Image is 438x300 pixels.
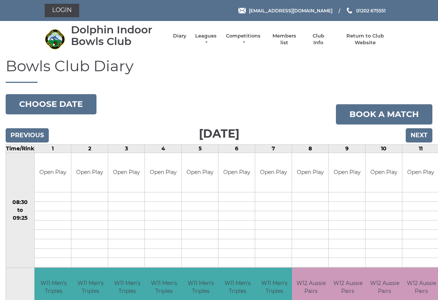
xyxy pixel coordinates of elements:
[292,144,329,153] td: 8
[337,33,393,46] a: Return to Club Website
[255,144,292,153] td: 7
[173,33,187,39] a: Diary
[255,153,292,192] td: Open Play
[347,7,352,13] img: Phone us
[218,144,255,153] td: 6
[6,94,96,114] button: Choose date
[6,144,35,153] td: Time/Rink
[366,153,402,192] td: Open Play
[249,7,333,13] span: [EMAIL_ADDRESS][DOMAIN_NAME]
[182,153,218,192] td: Open Play
[108,144,145,153] td: 3
[194,33,218,46] a: Leagues
[71,153,108,192] td: Open Play
[329,153,365,192] td: Open Play
[307,33,329,46] a: Club Info
[292,153,328,192] td: Open Play
[366,144,402,153] td: 10
[336,104,432,124] a: Book a match
[6,153,35,268] td: 08:30 to 09:25
[35,153,71,192] td: Open Play
[71,24,166,47] div: Dolphin Indoor Bowls Club
[108,153,144,192] td: Open Play
[6,58,432,83] h1: Bowls Club Diary
[406,128,432,142] input: Next
[145,153,181,192] td: Open Play
[356,7,386,13] span: 01202 675551
[35,144,71,153] td: 1
[71,144,108,153] td: 2
[218,153,255,192] td: Open Play
[329,144,366,153] td: 9
[45,4,79,17] a: Login
[238,8,246,13] img: Email
[182,144,218,153] td: 5
[6,128,49,142] input: Previous
[225,33,261,46] a: Competitions
[45,29,65,49] img: Dolphin Indoor Bowls Club
[145,144,182,153] td: 4
[346,7,386,14] a: Phone us 01202 675551
[269,33,300,46] a: Members list
[238,7,333,14] a: Email [EMAIL_ADDRESS][DOMAIN_NAME]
